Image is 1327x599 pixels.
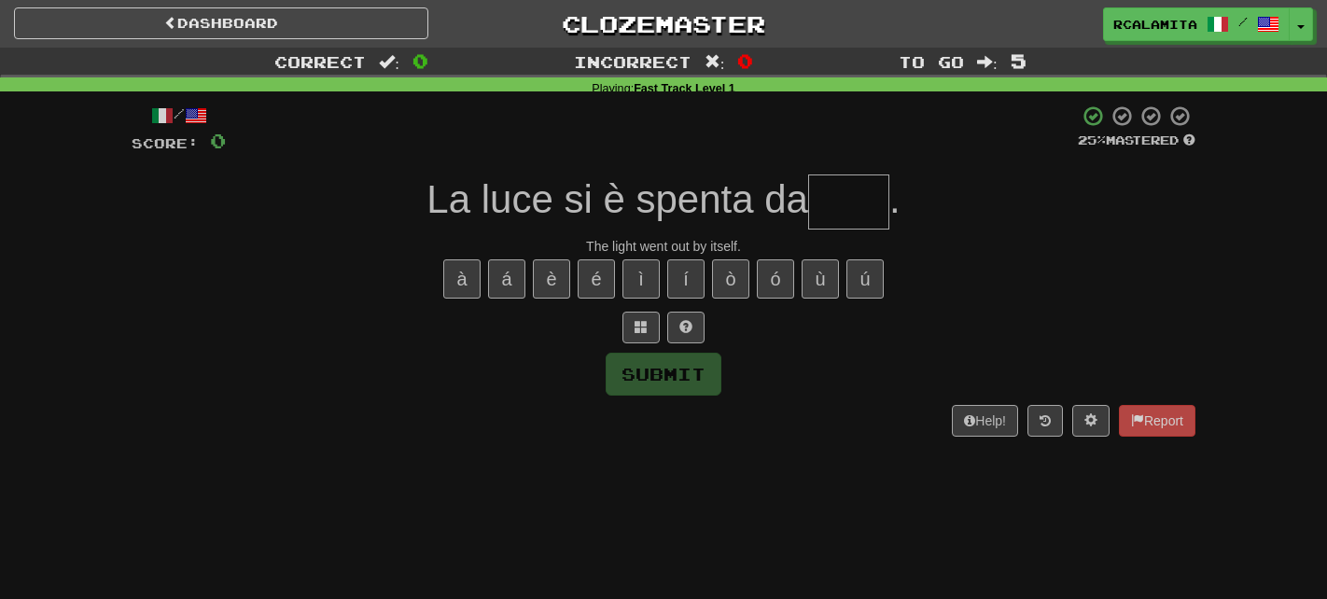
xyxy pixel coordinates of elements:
button: à [443,259,481,299]
span: : [379,54,399,70]
button: Submit [606,353,721,396]
div: The light went out by itself. [132,237,1195,256]
span: : [705,54,725,70]
span: 0 [412,49,428,72]
div: / [132,104,226,128]
button: á [488,259,525,299]
button: ù [802,259,839,299]
span: To go [899,52,964,71]
span: Incorrect [574,52,691,71]
button: Switch sentence to multiple choice alt+p [622,312,660,343]
div: Mastered [1078,132,1195,149]
span: La luce si è spenta da [426,177,808,221]
a: Dashboard [14,7,428,39]
button: Round history (alt+y) [1027,405,1063,437]
button: í [667,259,705,299]
span: 5 [1011,49,1027,72]
button: é [578,259,615,299]
span: 25 % [1078,132,1106,147]
button: ò [712,259,749,299]
button: ì [622,259,660,299]
span: 0 [737,49,753,72]
span: : [977,54,998,70]
a: Clozemaster [456,7,871,40]
button: ú [846,259,884,299]
button: ó [757,259,794,299]
span: Score: [132,135,199,151]
span: rcalamita [1113,16,1197,33]
button: Report [1119,405,1195,437]
span: Correct [274,52,366,71]
strong: Fast Track Level 1 [634,82,735,95]
span: 0 [210,129,226,152]
button: Single letter hint - you only get 1 per sentence and score half the points! alt+h [667,312,705,343]
a: rcalamita / [1103,7,1290,41]
button: Help! [952,405,1018,437]
button: è [533,259,570,299]
span: / [1238,15,1248,28]
span: . [889,177,901,221]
